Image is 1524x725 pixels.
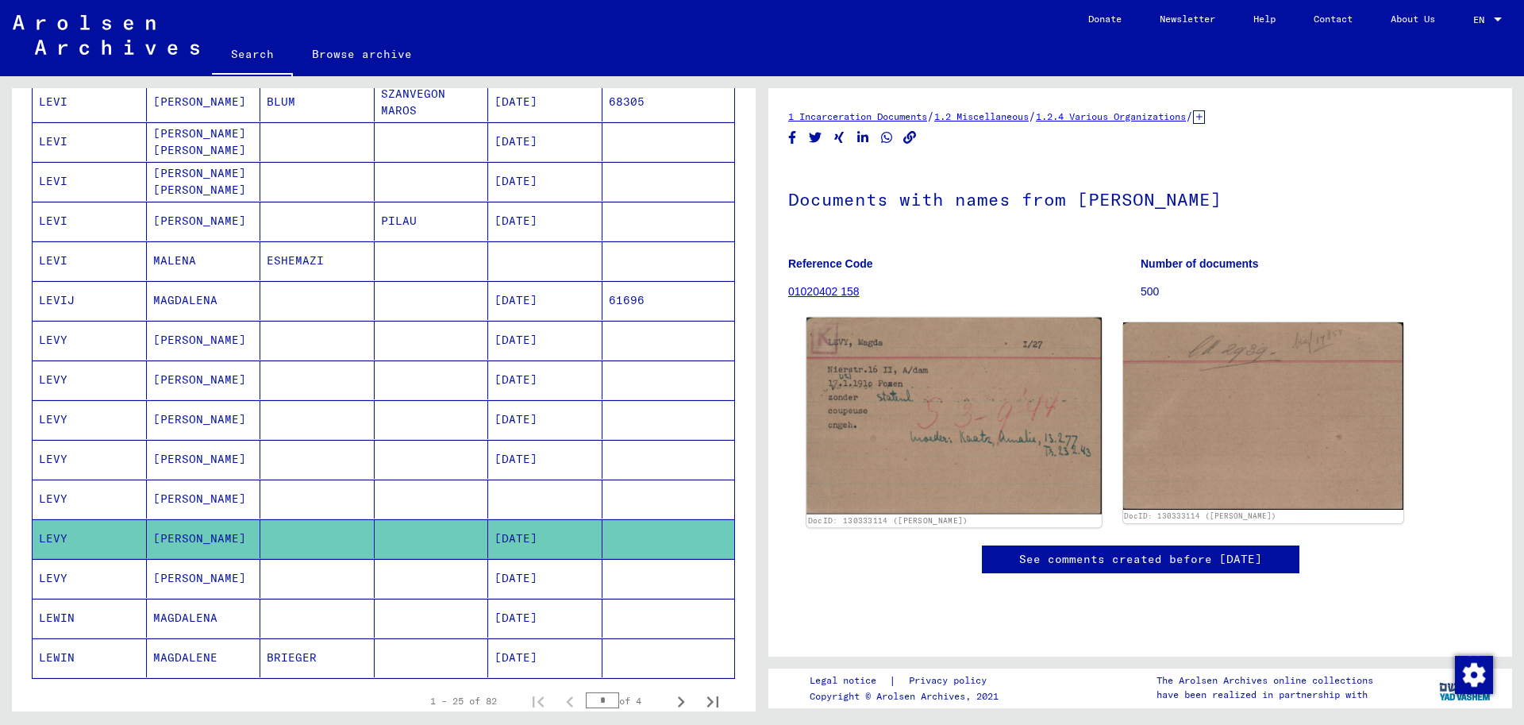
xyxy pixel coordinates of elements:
[488,519,602,558] mat-cell: [DATE]
[33,241,147,280] mat-cell: LEVI
[212,35,293,76] a: Search
[602,281,735,320] mat-cell: 61696
[1473,14,1491,25] span: EN
[13,15,199,55] img: Arolsen_neg.svg
[260,638,375,677] mat-cell: BRIEGER
[488,599,602,638] mat-cell: [DATE]
[147,519,261,558] mat-cell: [PERSON_NAME]
[1019,551,1262,568] a: See comments created before [DATE]
[806,318,1101,514] img: 001.jpg
[1141,283,1492,300] p: 500
[1156,688,1373,702] p: have been realized in partnership with
[665,685,697,717] button: Next page
[488,122,602,161] mat-cell: [DATE]
[788,163,1492,233] h1: Documents with names from [PERSON_NAME]
[807,128,824,148] button: Share on Twitter
[1141,257,1259,270] b: Number of documents
[1186,109,1193,123] span: /
[147,241,261,280] mat-cell: MALENA
[488,281,602,320] mat-cell: [DATE]
[33,638,147,677] mat-cell: LEWIN
[33,162,147,201] mat-cell: LEVI
[147,480,261,519] mat-cell: [PERSON_NAME]
[147,440,261,479] mat-cell: [PERSON_NAME]
[488,400,602,439] mat-cell: [DATE]
[33,400,147,439] mat-cell: LEVY
[147,321,261,360] mat-cell: [PERSON_NAME]
[488,162,602,201] mat-cell: [DATE]
[808,516,968,526] a: DocID: 130333114 ([PERSON_NAME])
[33,281,147,320] mat-cell: LEVIJ
[33,83,147,121] mat-cell: LEVI
[879,128,895,148] button: Share on WhatsApp
[1036,110,1186,122] a: 1.2.4 Various Organizations
[33,559,147,598] mat-cell: LEVY
[488,321,602,360] mat-cell: [DATE]
[810,673,1006,689] div: |
[147,559,261,598] mat-cell: [PERSON_NAME]
[788,285,860,298] a: 01020402 158
[147,122,261,161] mat-cell: [PERSON_NAME] [PERSON_NAME]
[33,480,147,519] mat-cell: LEVY
[697,685,729,717] button: Last page
[293,35,431,73] a: Browse archive
[488,361,602,399] mat-cell: [DATE]
[33,321,147,360] mat-cell: LEVY
[147,83,261,121] mat-cell: [PERSON_NAME]
[260,83,375,121] mat-cell: BLUM
[147,281,261,320] mat-cell: MAGDALENA
[788,110,927,122] a: 1 Incarceration Documents
[788,257,873,270] b: Reference Code
[1156,673,1373,688] p: The Arolsen Archives online collections
[934,110,1029,122] a: 1.2 Miscellaneous
[33,361,147,399] mat-cell: LEVY
[1123,322,1404,510] img: 002.jpg
[784,128,801,148] button: Share on Facebook
[488,638,602,677] mat-cell: [DATE]
[831,128,848,148] button: Share on Xing
[33,519,147,558] mat-cell: LEVY
[147,638,261,677] mat-cell: MAGDALENE
[810,689,1006,704] p: Copyright © Arolsen Archives, 2021
[147,400,261,439] mat-cell: [PERSON_NAME]
[1436,668,1495,708] img: yv_logo.png
[902,128,918,148] button: Copy link
[855,128,872,148] button: Share on LinkedIn
[896,673,1006,689] a: Privacy policy
[488,559,602,598] mat-cell: [DATE]
[147,202,261,241] mat-cell: [PERSON_NAME]
[430,694,497,708] div: 1 – 25 of 82
[33,440,147,479] mat-cell: LEVY
[33,122,147,161] mat-cell: LEVI
[1455,656,1493,694] img: Change consent
[488,83,602,121] mat-cell: [DATE]
[602,83,735,121] mat-cell: 68305
[1029,109,1036,123] span: /
[1124,511,1276,520] a: DocID: 130333114 ([PERSON_NAME])
[147,162,261,201] mat-cell: [PERSON_NAME] [PERSON_NAME]
[147,599,261,638] mat-cell: MAGDALENA
[147,361,261,399] mat-cell: [PERSON_NAME]
[375,202,489,241] mat-cell: PILAU
[810,673,889,689] a: Legal notice
[522,685,554,717] button: First page
[927,109,934,123] span: /
[375,83,489,121] mat-cell: SZANVEGON MAROS
[554,685,586,717] button: Previous page
[586,693,665,708] div: of 4
[488,440,602,479] mat-cell: [DATE]
[488,202,602,241] mat-cell: [DATE]
[260,241,375,280] mat-cell: ESHEMAZI
[33,202,147,241] mat-cell: LEVI
[33,599,147,638] mat-cell: LEWIN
